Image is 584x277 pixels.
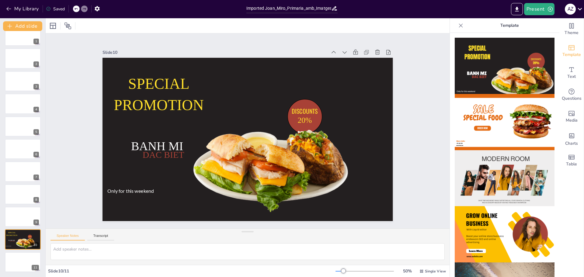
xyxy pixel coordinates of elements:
[32,265,39,270] div: 11
[50,234,85,241] button: Speaker Notes
[5,161,41,182] div: 7
[5,4,41,14] button: My Library
[32,242,39,248] div: 10
[565,140,578,147] span: Charts
[48,268,335,274] div: Slide 10 / 11
[566,161,577,168] span: Table
[565,29,579,36] span: Theme
[466,18,553,33] p: Template
[5,139,41,159] div: 6
[33,175,39,180] div: 7
[33,61,39,67] div: 2
[5,94,41,114] div: 4
[455,150,554,206] img: thumb-3.png
[5,252,41,272] div: 11
[559,106,584,128] div: Add images, graphics, shapes or video
[5,116,41,137] div: 5
[425,269,446,274] span: Single View
[10,241,15,242] span: DAC BIET
[33,107,39,112] div: 4
[559,150,584,171] div: Add a table
[46,6,65,12] div: Saved
[559,128,584,150] div: Add charts and graphs
[294,62,336,88] span: DAC BIET
[5,71,41,91] div: 3
[511,3,523,15] button: Export to PowerPoint
[3,21,42,31] button: Add slide
[455,206,554,262] img: thumb-4.png
[5,229,41,249] div: 10
[567,73,576,80] span: Text
[33,152,39,157] div: 6
[5,26,41,46] div: 1
[562,51,581,58] span: Template
[33,84,39,89] div: 3
[33,39,39,44] div: 1
[559,40,584,62] div: Add ready made slides
[48,21,58,31] div: Layout
[562,95,582,102] span: Questions
[295,93,384,158] span: SPECIAL PROMOTION
[524,3,554,15] button: Present
[455,38,554,94] img: thumb-1.png
[33,197,39,203] div: 8
[559,84,584,106] div: Get real-time input from your audience
[33,129,39,135] div: 5
[559,62,584,84] div: Add text boxes
[5,184,41,204] div: 8
[298,64,351,97] span: BANH MI
[565,4,576,15] div: A Z
[9,240,15,241] span: BANH MI
[566,117,578,124] span: Media
[565,3,576,15] button: A Z
[5,48,41,68] div: 2
[400,268,415,274] div: 50 %
[455,94,554,150] img: thumb-2.png
[559,18,584,40] div: Change the overall theme
[246,4,331,13] input: Insert title
[206,141,414,238] div: Slide 10
[33,220,39,225] div: 9
[64,22,71,29] span: Position
[5,207,41,227] div: 9
[87,234,114,241] button: Transcript
[6,232,18,236] span: SPECIAL PROMOTION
